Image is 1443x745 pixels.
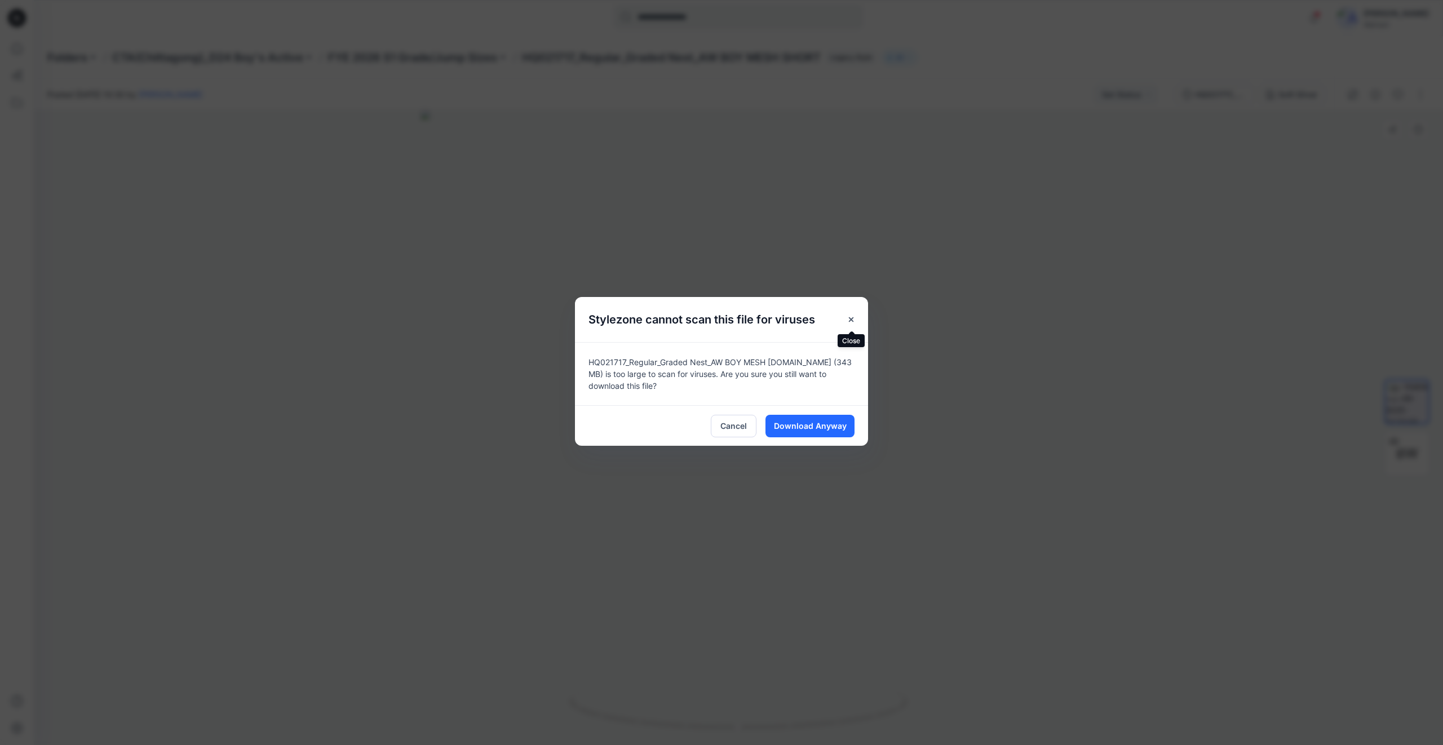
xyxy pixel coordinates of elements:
h5: Stylezone cannot scan this file for viruses [575,297,829,342]
button: Cancel [711,415,756,437]
button: Close [841,309,861,330]
span: Download Anyway [774,420,847,432]
button: Download Anyway [765,415,855,437]
span: Cancel [720,420,747,432]
div: HQ021717_Regular_Graded Nest_AW BOY MESH [DOMAIN_NAME] (343 MB) is too large to scan for viruses.... [575,342,868,405]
